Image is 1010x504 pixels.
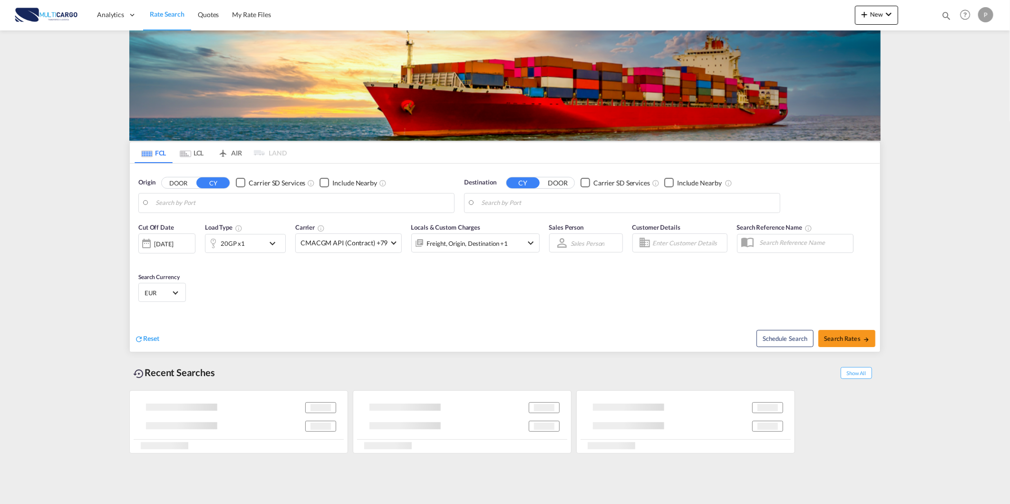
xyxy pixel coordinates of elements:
[138,273,180,281] span: Search Currency
[677,178,722,188] div: Include Nearby
[427,237,508,250] div: Freight Origin Destination Factory Stuffing
[205,223,243,231] span: Load Type
[652,179,660,187] md-icon: Unchecked: Search for CY (Container Yard) services for all selected carriers.Checked : Search for...
[632,223,680,231] span: Customer Details
[978,7,993,22] div: P
[129,30,881,141] img: LCL+%26+FCL+BACKGROUND.png
[143,334,159,342] span: Reset
[97,10,124,19] span: Analytics
[232,10,271,19] span: My Rate Files
[755,235,853,250] input: Search Reference Name
[481,196,775,210] input: Search by Port
[135,335,143,343] md-icon: icon-refresh
[198,10,219,19] span: Quotes
[593,178,650,188] div: Carrier SD Services
[411,223,481,231] span: Locals & Custom Charges
[549,223,584,231] span: Sales Person
[135,334,159,344] div: icon-refreshReset
[411,233,540,252] div: Freight Origin Destination Factory Stuffingicon-chevron-down
[14,4,78,26] img: 82db67801a5411eeacfdbd8acfa81e61.png
[737,223,813,231] span: Search Reference Name
[267,238,283,249] md-icon: icon-chevron-down
[145,289,171,297] span: EUR
[859,9,870,20] md-icon: icon-plus 400-fg
[541,177,574,188] button: DOOR
[818,330,875,347] button: Search Ratesicon-arrow-right
[757,330,814,347] button: Note: By default Schedule search will only considerorigin ports, destination ports and cut off da...
[135,142,173,163] md-tab-item: FCL
[824,335,870,342] span: Search Rates
[841,367,872,379] span: Show All
[581,178,650,188] md-checkbox: Checkbox No Ink
[138,233,195,253] div: [DATE]
[320,178,377,188] md-checkbox: Checkbox No Ink
[863,336,870,343] md-icon: icon-arrow-right
[205,234,286,253] div: 20GP x1icon-chevron-down
[211,142,249,163] md-tab-item: AIR
[379,179,387,187] md-icon: Unchecked: Ignores neighbouring ports when fetching rates.Checked : Includes neighbouring ports w...
[135,142,287,163] md-pagination-wrapper: Use the left and right arrow keys to navigate between tabs
[236,178,305,188] md-checkbox: Checkbox No Ink
[570,236,606,250] md-select: Sales Person
[196,177,230,188] button: CY
[154,240,174,248] div: [DATE]
[221,237,245,250] div: 20GP x1
[805,224,812,232] md-icon: Your search will be saved by the below given name
[138,223,174,231] span: Cut Off Date
[130,164,880,352] div: Origin DOOR CY Checkbox No InkUnchecked: Search for CY (Container Yard) services for all selected...
[664,178,722,188] md-checkbox: Checkbox No Ink
[133,368,145,379] md-icon: icon-backup-restore
[317,224,325,232] md-icon: The selected Trucker/Carrierwill be displayed in the rate results If the rates are from another f...
[859,10,894,18] span: New
[653,236,724,250] input: Enter Customer Details
[144,286,181,300] md-select: Select Currency: € EUREuro
[855,6,898,25] button: icon-plus 400-fgNewicon-chevron-down
[941,10,952,25] div: icon-magnify
[506,177,540,188] button: CY
[235,224,243,232] md-icon: icon-information-outline
[957,7,973,23] span: Help
[155,196,449,210] input: Search by Port
[162,177,195,188] button: DOOR
[295,223,325,231] span: Carrier
[883,9,894,20] md-icon: icon-chevron-down
[217,147,229,155] md-icon: icon-airplane
[307,179,315,187] md-icon: Unchecked: Search for CY (Container Yard) services for all selected carriers.Checked : Search for...
[138,252,146,265] md-datepicker: Select
[464,178,496,187] span: Destination
[957,7,978,24] div: Help
[332,178,377,188] div: Include Nearby
[525,237,537,249] md-icon: icon-chevron-down
[301,238,388,248] span: CMACGM API (Contract) +79
[249,178,305,188] div: Carrier SD Services
[725,179,732,187] md-icon: Unchecked: Ignores neighbouring ports when fetching rates.Checked : Includes neighbouring ports w...
[150,10,185,18] span: Rate Search
[941,10,952,21] md-icon: icon-magnify
[129,362,219,383] div: Recent Searches
[173,142,211,163] md-tab-item: LCL
[138,178,155,187] span: Origin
